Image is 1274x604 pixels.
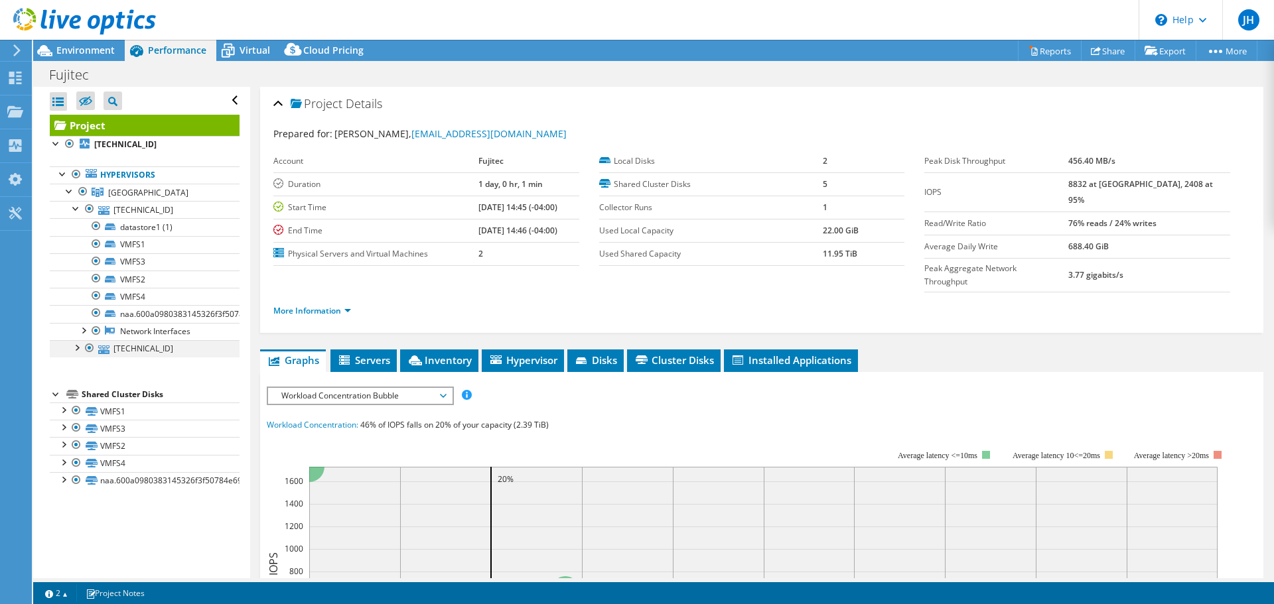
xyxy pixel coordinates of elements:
a: 2 [36,585,77,601]
b: 5 [823,178,827,190]
span: Inventory [407,353,472,367]
b: [TECHNICAL_ID] [94,139,157,150]
a: datastore1 (1) [50,218,240,235]
div: Shared Cluster Disks [82,387,240,402]
text: Average latency >20ms [1134,451,1209,460]
text: 1400 [285,498,303,509]
a: VMFS4 [50,455,240,472]
span: Details [346,95,382,111]
span: Workload Concentration: [267,419,358,430]
label: Start Time [273,201,478,214]
b: 1 day, 0 hr, 1 min [478,178,543,190]
a: Reports [1018,40,1082,61]
tspan: Average latency <=10ms [898,451,977,460]
a: [TECHNICAL_ID] [50,201,240,218]
a: Project [50,115,240,136]
b: [DATE] 14:45 (-04:00) [478,202,557,213]
span: 46% of IOPS falls on 20% of your capacity (2.39 TiB) [360,419,549,430]
label: Collector Runs [599,201,823,214]
a: More [1196,40,1257,61]
b: 76% reads / 24% writes [1068,217,1157,229]
a: VMFS1 [50,236,240,253]
label: Duration [273,178,478,191]
label: Prepared for: [273,127,332,140]
text: IOPS [266,552,281,575]
span: Disks [574,353,617,367]
a: Project Notes [76,585,154,601]
span: [PERSON_NAME], [334,127,567,140]
a: Export [1135,40,1196,61]
b: 2 [478,248,483,259]
label: Peak Disk Throughput [924,154,1068,168]
a: VMFS3 [50,420,240,437]
label: Used Shared Capacity [599,247,823,261]
label: Read/Write Ratio [924,217,1068,230]
span: Cluster Disks [634,353,714,367]
b: 8832 at [GEOGRAPHIC_DATA], 2408 at 95% [1068,178,1213,206]
label: Physical Servers and Virtual Machines [273,247,478,261]
span: Installed Applications [731,353,851,367]
a: VMFS4 [50,288,240,305]
b: 22.00 GiB [823,225,859,236]
text: 20% [498,473,514,485]
label: IOPS [924,186,1068,199]
b: [DATE] 14:46 (-04:00) [478,225,557,236]
a: [TECHNICAL_ID] [50,136,240,153]
a: Hypervisors [50,166,240,184]
label: Peak Aggregate Network Throughput [924,262,1068,288]
text: 1000 [285,543,303,554]
text: 1600 [285,475,303,487]
span: Cloud Pricing [303,44,364,56]
svg: \n [1155,14,1167,26]
span: Servers [337,353,390,367]
span: Workload Concentration Bubble [275,388,445,404]
a: VMFS1 [50,402,240,420]
span: Performance [148,44,206,56]
label: Account [273,154,478,168]
a: [TECHNICAL_ID] [50,340,240,357]
span: JH [1238,9,1259,30]
tspan: Average latency 10<=20ms [1013,451,1100,460]
a: VMFS2 [50,271,240,288]
span: Project [291,97,342,111]
label: Used Local Capacity [599,224,823,237]
a: Cincinnati [50,184,240,201]
span: [GEOGRAPHIC_DATA] [108,187,188,198]
span: Virtual [240,44,270,56]
label: Local Disks [599,154,823,168]
b: 688.40 GiB [1068,241,1109,252]
b: Fujitec [478,155,504,166]
a: VMFS3 [50,253,240,271]
label: Average Daily Write [924,240,1068,253]
h1: Fujitec [43,68,109,82]
span: Graphs [267,353,319,367]
b: 1 [823,202,827,213]
span: Hypervisor [488,353,557,367]
b: 2 [823,155,827,166]
b: 11.95 TiB [823,248,857,259]
a: More Information [273,305,351,316]
a: VMFS2 [50,437,240,454]
a: [EMAIL_ADDRESS][DOMAIN_NAME] [411,127,567,140]
span: Environment [56,44,115,56]
a: naa.600a0980383145326f3f50784e69356f [50,305,240,322]
a: Share [1081,40,1135,61]
text: 1200 [285,520,303,532]
label: Shared Cluster Disks [599,178,823,191]
b: 3.77 gigabits/s [1068,269,1123,280]
a: naa.600a0980383145326f3f50784e69356f [50,472,240,489]
label: End Time [273,224,478,237]
a: Network Interfaces [50,323,240,340]
b: 456.40 MB/s [1068,155,1115,166]
text: 800 [289,566,303,577]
